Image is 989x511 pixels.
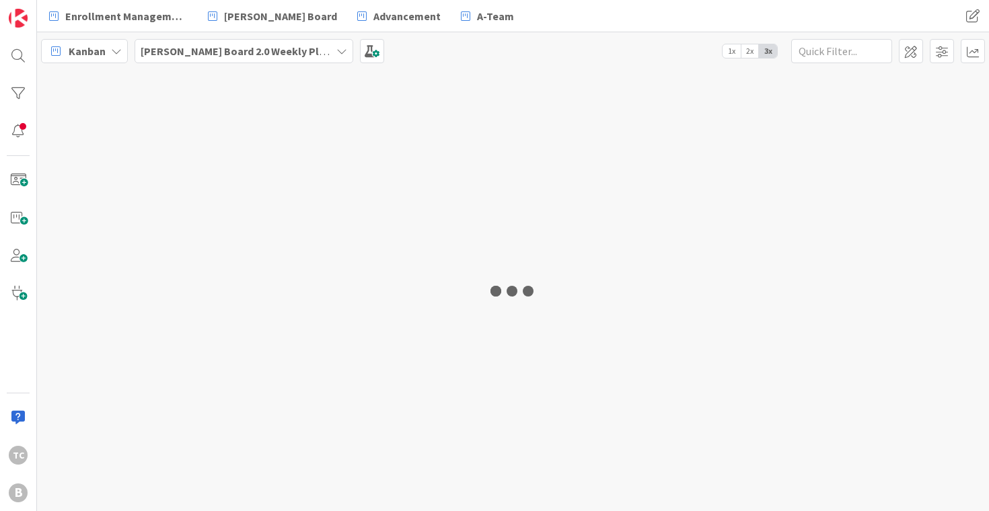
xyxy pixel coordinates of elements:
[69,43,106,59] span: Kanban
[723,44,741,58] span: 1x
[9,483,28,502] div: B
[759,44,777,58] span: 3x
[224,8,337,24] span: [PERSON_NAME] Board
[741,44,759,58] span: 2x
[65,8,188,24] span: Enrollment Management
[453,4,522,28] a: A-Team
[349,4,449,28] a: Advancement
[373,8,441,24] span: Advancement
[9,446,28,465] div: TC
[41,4,196,28] a: Enrollment Management
[141,44,353,58] b: [PERSON_NAME] Board 2.0 Weekly Planning
[477,8,514,24] span: A-Team
[200,4,345,28] a: [PERSON_NAME] Board
[791,39,892,63] input: Quick Filter...
[9,9,28,28] img: Visit kanbanzone.com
